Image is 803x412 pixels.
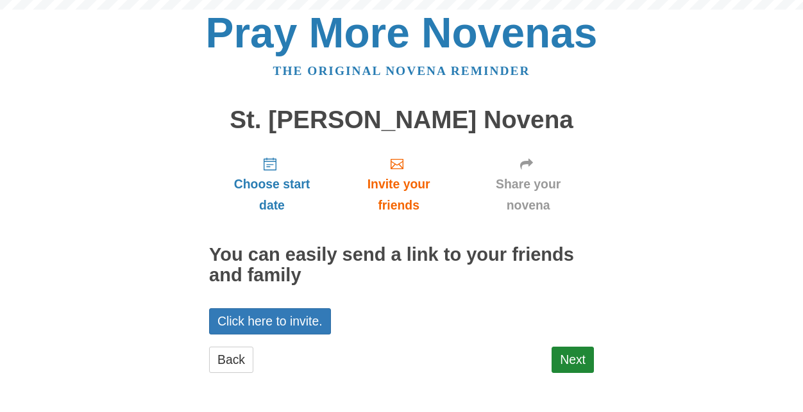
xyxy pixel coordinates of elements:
[462,146,594,222] a: Share your novena
[209,106,594,134] h1: St. [PERSON_NAME] Novena
[206,9,598,56] a: Pray More Novenas
[209,347,253,373] a: Back
[273,64,530,78] a: The original novena reminder
[348,174,450,216] span: Invite your friends
[209,308,331,334] a: Click here to invite.
[209,245,594,286] h2: You can easily send a link to your friends and family
[475,174,581,216] span: Share your novena
[222,174,322,216] span: Choose start date
[209,146,335,222] a: Choose start date
[552,347,594,373] a: Next
[335,146,462,222] a: Invite your friends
